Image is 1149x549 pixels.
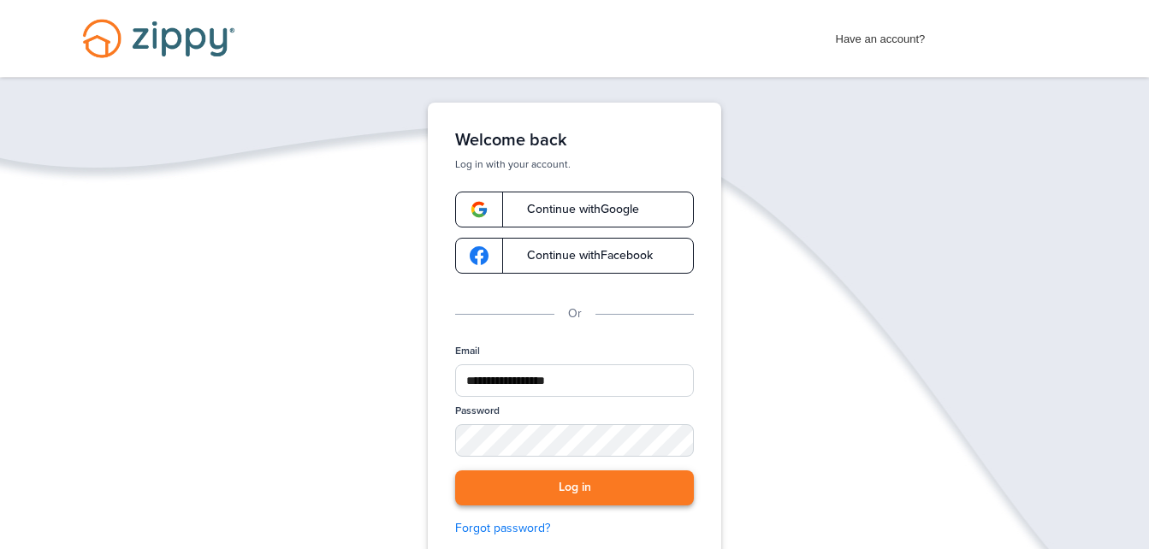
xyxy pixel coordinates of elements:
a: google-logoContinue withGoogle [455,192,694,227]
input: Email [455,364,694,397]
img: google-logo [470,246,489,265]
a: Forgot password? [455,519,694,538]
p: Log in with your account. [455,157,694,171]
img: google-logo [470,200,489,219]
input: Password [455,424,694,457]
span: Continue with Facebook [510,250,653,262]
span: Continue with Google [510,204,639,215]
button: Log in [455,470,694,505]
h1: Welcome back [455,130,694,151]
span: Have an account? [836,21,926,49]
label: Email [455,344,480,358]
p: Or [568,304,582,323]
label: Password [455,404,500,418]
a: google-logoContinue withFacebook [455,238,694,274]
